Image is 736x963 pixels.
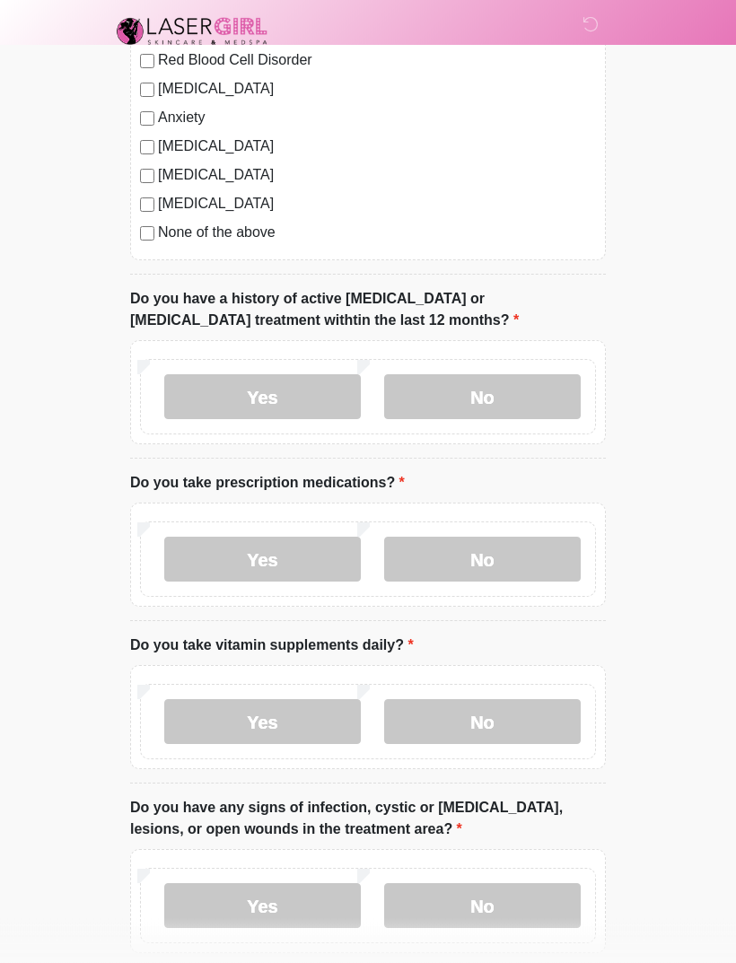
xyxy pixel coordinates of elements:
label: Yes [164,884,361,929]
label: No [384,375,581,420]
label: No [384,700,581,745]
label: None of the above [158,223,596,244]
label: Yes [164,700,361,745]
label: Yes [164,538,361,582]
input: None of the above [140,227,154,241]
label: Anxiety [158,108,596,129]
label: No [384,538,581,582]
input: [MEDICAL_DATA] [140,170,154,184]
img: Laser Girl Med Spa LLC Logo [112,13,272,49]
label: No [384,884,581,929]
input: Anxiety [140,112,154,127]
label: Do you take vitamin supplements daily? [130,635,414,657]
label: Yes [164,375,361,420]
input: [MEDICAL_DATA] [140,141,154,155]
label: [MEDICAL_DATA] [158,194,596,215]
label: [MEDICAL_DATA] [158,79,596,101]
label: Do you have any signs of infection, cystic or [MEDICAL_DATA], lesions, or open wounds in the trea... [130,798,606,841]
label: Do you take prescription medications? [130,473,405,495]
label: Do you have a history of active [MEDICAL_DATA] or [MEDICAL_DATA] treatment withtin the last 12 mo... [130,289,606,332]
input: [MEDICAL_DATA] [140,83,154,98]
label: [MEDICAL_DATA] [158,136,596,158]
label: [MEDICAL_DATA] [158,165,596,187]
input: [MEDICAL_DATA] [140,198,154,213]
